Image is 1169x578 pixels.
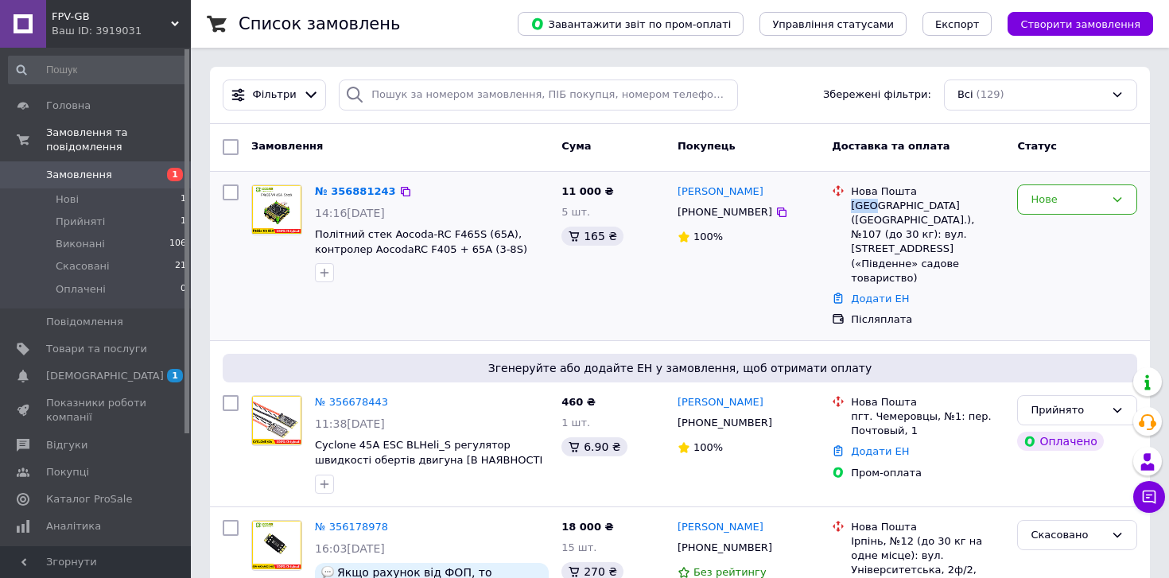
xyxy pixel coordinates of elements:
span: Оплачені [56,282,106,297]
span: 14:16[DATE] [315,207,385,219]
span: Замовлення [251,140,323,152]
span: 100% [693,441,723,453]
div: 165 ₴ [561,227,623,246]
span: Cума [561,140,591,152]
span: 16:03[DATE] [315,542,385,555]
span: 11 000 ₴ [561,185,613,197]
span: 1 [181,192,186,207]
span: Покупець [678,140,736,152]
img: Фото товару [252,396,301,444]
button: Створити замовлення [1008,12,1153,36]
img: Фото товару [252,521,301,569]
span: Управління статусами [772,18,894,30]
a: Створити замовлення [992,17,1153,29]
a: Фото товару [251,520,302,571]
span: 11:38[DATE] [315,417,385,430]
span: FPV-GB [52,10,171,24]
div: Ваш ID: 3919031 [52,24,191,38]
span: 0 [181,282,186,297]
button: Експорт [922,12,992,36]
span: 5 шт. [561,206,590,218]
div: [PHONE_NUMBER] [674,537,775,558]
input: Пошук [8,56,188,84]
div: Прийнято [1031,402,1105,419]
div: пгт. Чемеровцы, №1: пер. Почтовый, 1 [851,409,1004,438]
div: [PHONE_NUMBER] [674,202,775,223]
span: Головна [46,99,91,113]
span: 1 [167,369,183,382]
img: Фото товару [252,185,301,234]
span: (129) [977,88,1004,100]
span: Аналітика [46,519,101,533]
a: Додати ЕН [851,445,909,457]
a: № 356881243 [315,185,396,197]
span: 18 000 ₴ [561,521,613,533]
div: 6.90 ₴ [561,437,627,456]
div: Нова Пошта [851,184,1004,199]
span: Каталог ProSale [46,492,132,506]
button: Управління статусами [759,12,907,36]
span: 1 шт. [561,417,590,429]
a: Фото товару [251,395,302,446]
a: Додати ЕН [851,293,909,305]
span: 1 [181,215,186,229]
span: Фільтри [253,87,297,103]
a: Cyclone 45A ESC BLHeli_S регулятор швидкості обертів двигуна [В НАЯВНОСТІ 1000 шт] [315,439,542,480]
span: Виконані [56,237,105,251]
div: [GEOGRAPHIC_DATA] ([GEOGRAPHIC_DATA].), №107 (до 30 кг): вул. [STREET_ADDRESS] («Південне» садове... [851,199,1004,285]
span: 21 [175,259,186,273]
button: Чат з покупцем [1133,481,1165,513]
a: № 356678443 [315,396,388,408]
a: [PERSON_NAME] [678,395,763,410]
span: Згенеруйте або додайте ЕН у замовлення, щоб отримати оплату [229,360,1131,376]
div: Нова Пошта [851,520,1004,534]
span: Показники роботи компанії [46,396,147,425]
button: Завантажити звіт по пром-оплаті [518,12,744,36]
span: Експорт [935,18,980,30]
span: Замовлення та повідомлення [46,126,191,154]
span: Покупці [46,465,89,479]
div: Післяплата [851,312,1004,327]
span: Відгуки [46,438,87,452]
span: 106 [169,237,186,251]
div: Нова Пошта [851,395,1004,409]
a: Фото товару [251,184,302,235]
div: Скасовано [1031,527,1105,544]
a: № 356178978 [315,521,388,533]
a: Політний стек Aocoda-RC F465S (65A), контролер AocodaRC F405 + 65A (3-8S) регулятор [В НАЯВНОСТІ ... [315,228,527,270]
span: Без рейтингу [693,566,767,578]
span: Доставка та оплата [832,140,950,152]
span: Прийняті [56,215,105,229]
span: Всі [957,87,973,103]
span: [DEMOGRAPHIC_DATA] [46,369,164,383]
span: 460 ₴ [561,396,596,408]
div: [PHONE_NUMBER] [674,413,775,433]
div: Пром-оплата [851,466,1004,480]
span: Створити замовлення [1020,18,1140,30]
span: Повідомлення [46,315,123,329]
a: [PERSON_NAME] [678,184,763,200]
h1: Список замовлень [239,14,400,33]
div: Нове [1031,192,1105,208]
span: Завантажити звіт по пром-оплаті [530,17,731,31]
input: Пошук за номером замовлення, ПІБ покупця, номером телефону, Email, номером накладної [339,80,738,111]
a: [PERSON_NAME] [678,520,763,535]
span: Нові [56,192,79,207]
span: Товари та послуги [46,342,147,356]
span: Замовлення [46,168,112,182]
span: 100% [693,231,723,242]
span: Скасовані [56,259,110,273]
span: 1 [167,168,183,181]
div: Оплачено [1017,432,1103,451]
span: 15 шт. [561,541,596,553]
span: Статус [1017,140,1057,152]
span: Збережені фільтри: [823,87,931,103]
